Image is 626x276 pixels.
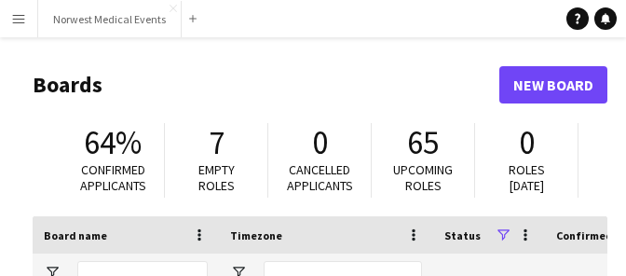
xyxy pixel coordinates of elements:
[84,122,142,163] span: 64%
[230,228,282,242] span: Timezone
[556,228,613,242] span: Confirmed
[38,1,182,37] button: Norwest Medical Events
[393,161,453,194] span: Upcoming roles
[287,161,353,194] span: Cancelled applicants
[198,161,235,194] span: Empty roles
[312,122,328,163] span: 0
[44,228,107,242] span: Board name
[80,161,146,194] span: Confirmed applicants
[519,122,535,163] span: 0
[499,66,607,103] a: New Board
[209,122,225,163] span: 7
[444,228,481,242] span: Status
[509,161,545,194] span: Roles [DATE]
[407,122,439,163] span: 65
[33,71,499,99] h1: Boards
